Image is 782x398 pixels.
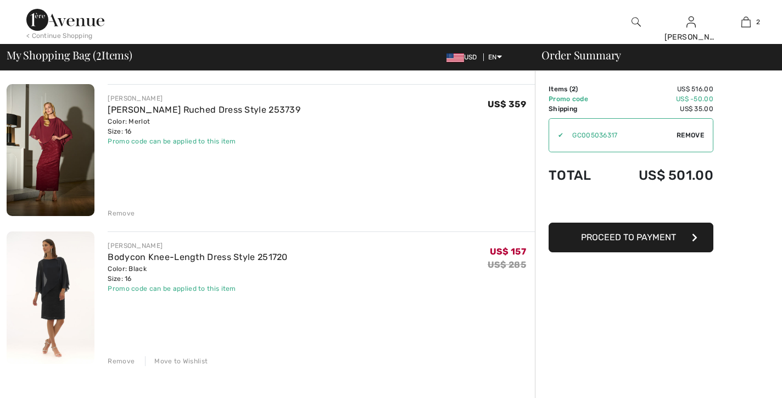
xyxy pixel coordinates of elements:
[108,356,135,366] div: Remove
[686,16,696,27] a: Sign In
[488,99,526,109] span: US$ 359
[26,31,93,41] div: < Continue Shopping
[608,104,713,114] td: US$ 35.00
[7,231,94,363] img: Bodycon Knee-Length Dress Style 251720
[572,85,576,93] span: 2
[7,49,132,60] span: My Shopping Bag ( Items)
[608,157,713,194] td: US$ 501.00
[446,53,464,62] img: US Dollar
[108,264,287,284] div: Color: Black Size: 16
[488,259,526,270] s: US$ 285
[632,15,641,29] img: search the website
[664,31,718,43] div: [PERSON_NAME]
[108,117,300,136] div: Color: Merlot Size: 16
[677,130,704,140] span: Remove
[581,232,676,242] span: Proceed to Payment
[528,49,775,60] div: Order Summary
[26,9,104,31] img: 1ère Avenue
[490,246,526,257] span: US$ 157
[741,15,751,29] img: My Bag
[608,94,713,104] td: US$ -50.00
[7,84,94,216] img: Maxi Sheath Ruched Dress Style 253739
[719,15,773,29] a: 2
[549,104,608,114] td: Shipping
[108,208,135,218] div: Remove
[686,15,696,29] img: My Info
[145,356,208,366] div: Move to Wishlist
[108,284,287,294] div: Promo code can be applied to this item
[549,194,713,219] iframe: PayPal
[108,104,300,115] a: [PERSON_NAME] Ruched Dress Style 253739
[756,17,760,27] span: 2
[488,53,502,61] span: EN
[549,94,608,104] td: Promo code
[108,136,300,146] div: Promo code can be applied to this item
[108,241,287,251] div: [PERSON_NAME]
[563,119,677,152] input: Promo code
[446,53,482,61] span: USD
[108,252,287,262] a: Bodycon Knee-Length Dress Style 251720
[549,84,608,94] td: Items ( )
[549,157,608,194] td: Total
[108,93,300,103] div: [PERSON_NAME]
[608,84,713,94] td: US$ 516.00
[549,130,563,140] div: ✔
[549,223,713,252] button: Proceed to Payment
[96,47,102,61] span: 2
